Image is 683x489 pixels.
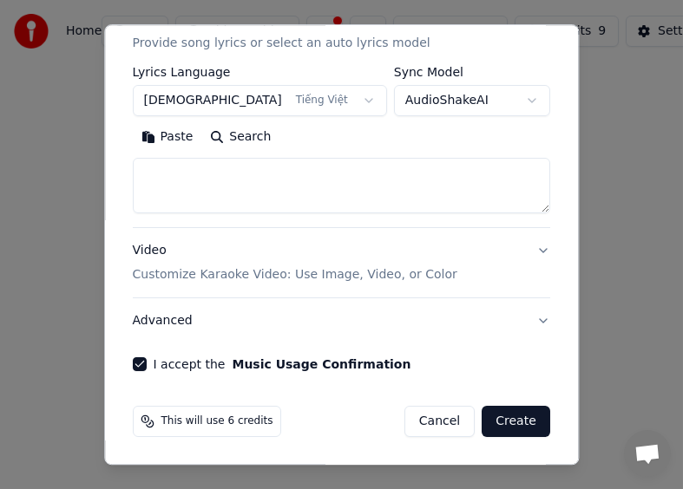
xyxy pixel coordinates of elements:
[133,228,550,297] button: VideoCustomize Karaoke Video: Use Image, Video, or Color
[133,66,387,78] label: Lyrics Language
[133,266,457,284] p: Customize Karaoke Video: Use Image, Video, or Color
[133,123,202,151] button: Paste
[154,358,411,370] label: I accept the
[161,414,273,428] span: This will use 6 credits
[394,66,550,78] label: Sync Model
[133,298,550,343] button: Advanced
[233,358,411,370] button: I accept the
[404,406,475,437] button: Cancel
[483,406,551,437] button: Create
[133,66,550,227] div: LyricsProvide song lyrics or select an auto lyrics model
[202,123,280,151] button: Search
[133,242,457,284] div: Video
[133,35,430,52] p: Provide song lyrics or select an auto lyrics model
